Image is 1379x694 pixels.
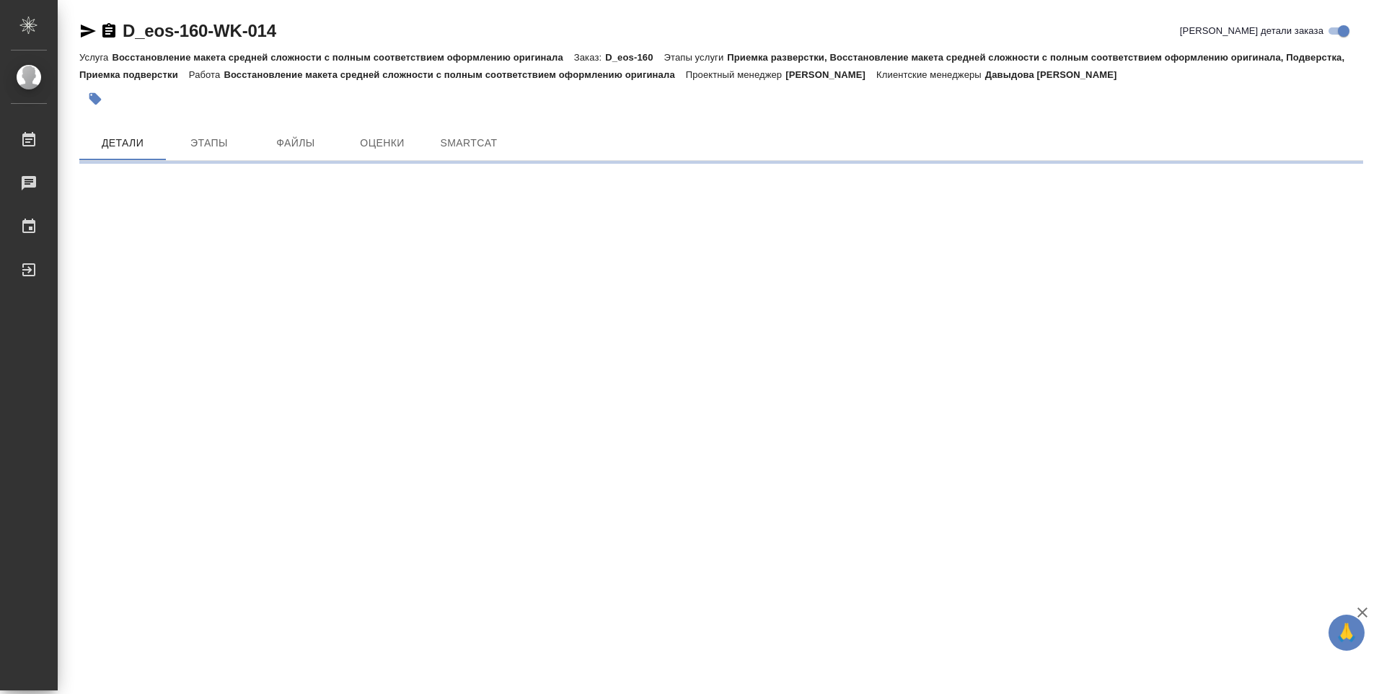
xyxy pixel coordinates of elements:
span: Файлы [261,134,330,152]
p: Проектный менеджер [686,69,785,80]
span: SmartCat [434,134,503,152]
span: [PERSON_NAME] детали заказа [1180,24,1323,38]
span: 🙏 [1334,618,1359,648]
p: Этапы услуги [664,52,728,63]
span: Оценки [348,134,417,152]
button: Скопировать ссылку для ЯМессенджера [79,22,97,40]
button: Скопировать ссылку [100,22,118,40]
p: Работа [189,69,224,80]
p: D_eos-160 [605,52,664,63]
button: 🙏 [1329,615,1365,651]
span: Этапы [175,134,244,152]
p: [PERSON_NAME] [785,69,876,80]
p: Восстановление макета средней сложности с полным соответствием оформлению оригинала [112,52,573,63]
p: Услуга [79,52,112,63]
span: Детали [88,134,157,152]
p: Давыдова [PERSON_NAME] [985,69,1128,80]
p: Клиентские менеджеры [876,69,985,80]
button: Добавить тэг [79,83,111,115]
a: D_eos-160-WK-014 [123,21,276,40]
p: Восстановление макета средней сложности с полным соответствием оформлению оригинала [224,69,685,80]
p: Заказ: [574,52,605,63]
